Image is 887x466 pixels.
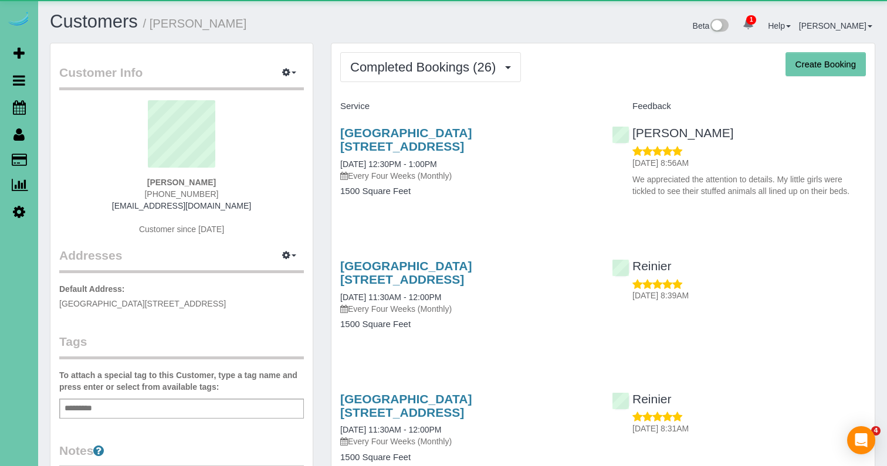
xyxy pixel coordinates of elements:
legend: Customer Info [59,64,304,90]
p: Every Four Weeks (Monthly) [340,436,594,447]
strong: [PERSON_NAME] [147,178,216,187]
a: [PERSON_NAME] [612,126,734,140]
h4: 1500 Square Feet [340,186,594,196]
a: 1 [737,12,760,38]
a: [GEOGRAPHIC_DATA][STREET_ADDRESS] [340,392,472,419]
a: Reinier [612,392,672,406]
a: Beta [693,21,729,30]
a: Reinier [612,259,672,273]
button: Completed Bookings (26) [340,52,521,82]
a: Help [768,21,791,30]
a: [PERSON_NAME] [799,21,872,30]
span: Customer since [DATE] [139,225,224,234]
button: Create Booking [786,52,866,77]
label: Default Address: [59,283,125,295]
legend: Tags [59,333,304,359]
a: [EMAIL_ADDRESS][DOMAIN_NAME] [112,201,251,210]
a: Customers [50,11,138,32]
img: Automaid Logo [7,12,31,28]
img: New interface [709,19,729,34]
p: [DATE] 8:31AM [632,423,866,434]
span: Completed Bookings (26) [350,60,502,74]
p: [DATE] 8:56AM [632,157,866,169]
a: [DATE] 11:30AM - 12:00PM [340,292,441,302]
div: Open Intercom Messenger [847,426,875,454]
a: [GEOGRAPHIC_DATA][STREET_ADDRESS] [340,126,472,153]
small: / [PERSON_NAME] [143,17,247,30]
h4: Service [340,101,594,111]
a: [GEOGRAPHIC_DATA][STREET_ADDRESS] [340,259,472,286]
span: [GEOGRAPHIC_DATA][STREET_ADDRESS] [59,299,226,308]
span: 1 [746,15,756,25]
p: Every Four Weeks (Monthly) [340,303,594,315]
label: To attach a special tag to this Customer, type a tag name and press enter or select from availabl... [59,369,304,393]
p: We appreciated the attention to details. My little girls were tickled to see their stuffed animal... [632,174,866,197]
p: [DATE] 8:39AM [632,290,866,301]
h4: 1500 Square Feet [340,453,594,462]
p: Every Four Weeks (Monthly) [340,170,594,182]
span: [PHONE_NUMBER] [144,189,218,199]
h4: Feedback [612,101,866,111]
span: 4 [871,426,881,436]
a: [DATE] 12:30PM - 1:00PM [340,159,437,169]
h4: 1500 Square Feet [340,319,594,329]
a: [DATE] 11:30AM - 12:00PM [340,425,441,434]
